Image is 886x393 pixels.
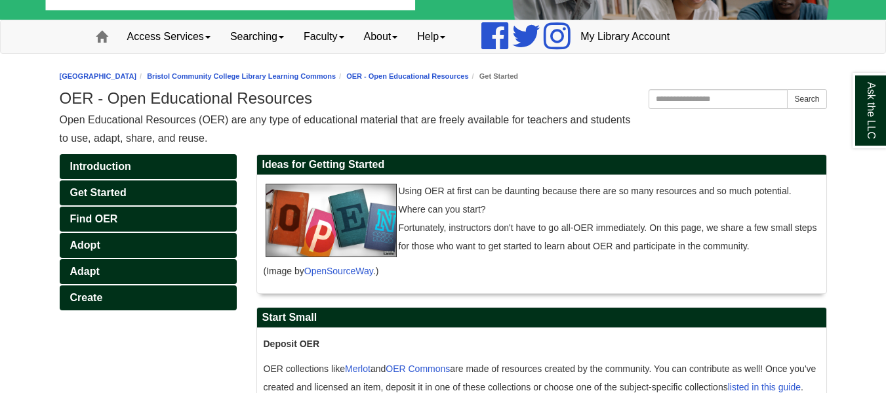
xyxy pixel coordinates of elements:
span: Find OER [70,213,118,224]
img: open [266,184,397,257]
a: Get Started [60,180,237,205]
span: Create [70,292,103,303]
a: [GEOGRAPHIC_DATA] [60,72,137,80]
a: My Library Account [571,20,679,53]
a: Introduction [60,154,237,179]
a: OpenSourceWay [304,266,373,276]
h2: Ideas for Getting Started [257,155,826,175]
a: Bristol Community College Library Learning Commons [147,72,336,80]
span: OER collections like and are made of resources created by the community. You can contribute as we... [264,363,816,392]
a: About [354,20,408,53]
a: Create [60,285,237,310]
button: Search [787,89,826,109]
a: Faculty [294,20,354,53]
a: Merlot [345,363,371,374]
span: Using OER at first can be daunting because there are so many resources and so much potential. Whe... [399,186,817,251]
a: Help [407,20,455,53]
a: OER - Open Educational Resources [346,72,468,80]
h2: Start Small [257,308,826,328]
a: Find OER [60,207,237,232]
span: Introduction [70,161,131,172]
a: Adopt [60,233,237,258]
div: Guide Pages [60,154,237,310]
a: Searching [220,20,294,53]
span: Adopt [70,239,100,251]
span: Adapt [70,266,100,277]
a: OER Commons [386,363,450,374]
li: Get Started [469,70,518,83]
a: Access Services [117,20,220,53]
span: Open Educational Resources (OER) are any type of educational material that are freely available f... [60,114,631,144]
span: Get Started [70,187,127,198]
a: listed in this guide [728,382,801,392]
strong: Deposit OER [264,339,320,349]
a: Adapt [60,259,237,284]
h1: OER - Open Educational Resources [60,89,827,108]
span: (Image by .) [264,266,379,276]
nav: breadcrumb [60,70,827,83]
